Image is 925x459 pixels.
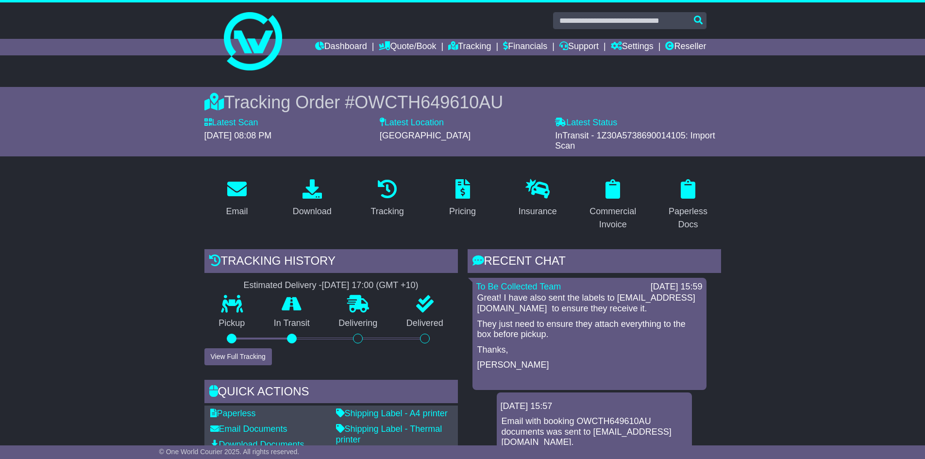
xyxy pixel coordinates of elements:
[392,318,458,329] p: Delivered
[380,118,444,128] label: Latest Location
[665,39,706,55] a: Reseller
[370,205,404,218] div: Tracking
[587,205,639,231] div: Commercial Invoice
[662,205,715,231] div: Paperless Docs
[259,318,324,329] p: In Transit
[477,293,702,314] p: Great! I have also sent the labels to [EMAIL_ADDRESS][DOMAIN_NAME] to ensure they receive it.
[204,118,258,128] label: Latest Scan
[468,249,721,275] div: RECENT CHAT
[226,205,248,218] div: Email
[364,176,410,221] a: Tracking
[580,176,646,235] a: Commercial Invoice
[315,39,367,55] a: Dashboard
[219,176,254,221] a: Email
[159,448,300,456] span: © One World Courier 2025. All rights reserved.
[476,282,561,291] a: To Be Collected Team
[448,39,491,55] a: Tracking
[443,176,482,221] a: Pricing
[204,380,458,406] div: Quick Actions
[204,92,721,113] div: Tracking Order #
[324,318,392,329] p: Delivering
[204,318,260,329] p: Pickup
[449,205,476,218] div: Pricing
[555,118,617,128] label: Latest Status
[611,39,654,55] a: Settings
[555,131,715,151] span: InTransit - 1Z30A5738690014105: Import Scan
[477,319,702,340] p: They just need to ensure they attach everything to the box before pickup.
[286,176,338,221] a: Download
[204,348,272,365] button: View Full Tracking
[501,401,688,412] div: [DATE] 15:57
[322,280,419,291] div: [DATE] 17:00 (GMT +10)
[656,176,721,235] a: Paperless Docs
[559,39,599,55] a: Support
[204,131,272,140] span: [DATE] 08:08 PM
[477,345,702,356] p: Thanks,
[293,205,332,218] div: Download
[210,408,256,418] a: Paperless
[380,131,471,140] span: [GEOGRAPHIC_DATA]
[204,249,458,275] div: Tracking history
[651,282,703,292] div: [DATE] 15:59
[519,205,557,218] div: Insurance
[354,92,503,112] span: OWCTH649610AU
[210,424,287,434] a: Email Documents
[336,424,442,444] a: Shipping Label - Thermal printer
[210,440,304,449] a: Download Documents
[512,176,563,221] a: Insurance
[477,360,702,371] p: [PERSON_NAME]
[503,39,547,55] a: Financials
[379,39,436,55] a: Quote/Book
[336,408,448,418] a: Shipping Label - A4 printer
[204,280,458,291] div: Estimated Delivery -
[502,416,687,448] p: Email with booking OWCTH649610AU documents was sent to [EMAIL_ADDRESS][DOMAIN_NAME].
